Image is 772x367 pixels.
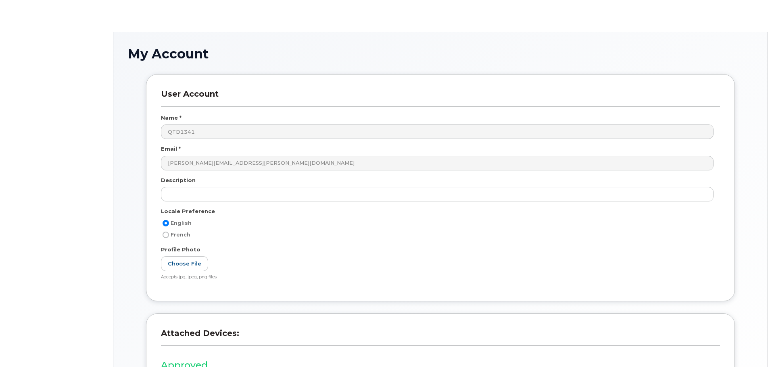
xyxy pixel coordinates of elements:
label: Email * [161,145,181,153]
label: Description [161,176,196,184]
label: Choose File [161,256,208,271]
h1: My Account [128,47,753,61]
h3: Attached Devices: [161,328,720,346]
span: English [171,220,192,226]
input: English [163,220,169,226]
h3: User Account [161,89,720,106]
label: Locale Preference [161,207,215,215]
div: Accepts jpg, jpeg, png files [161,274,714,280]
span: French [171,232,190,238]
label: Profile Photo [161,246,200,253]
label: Name * [161,114,182,122]
input: French [163,232,169,238]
